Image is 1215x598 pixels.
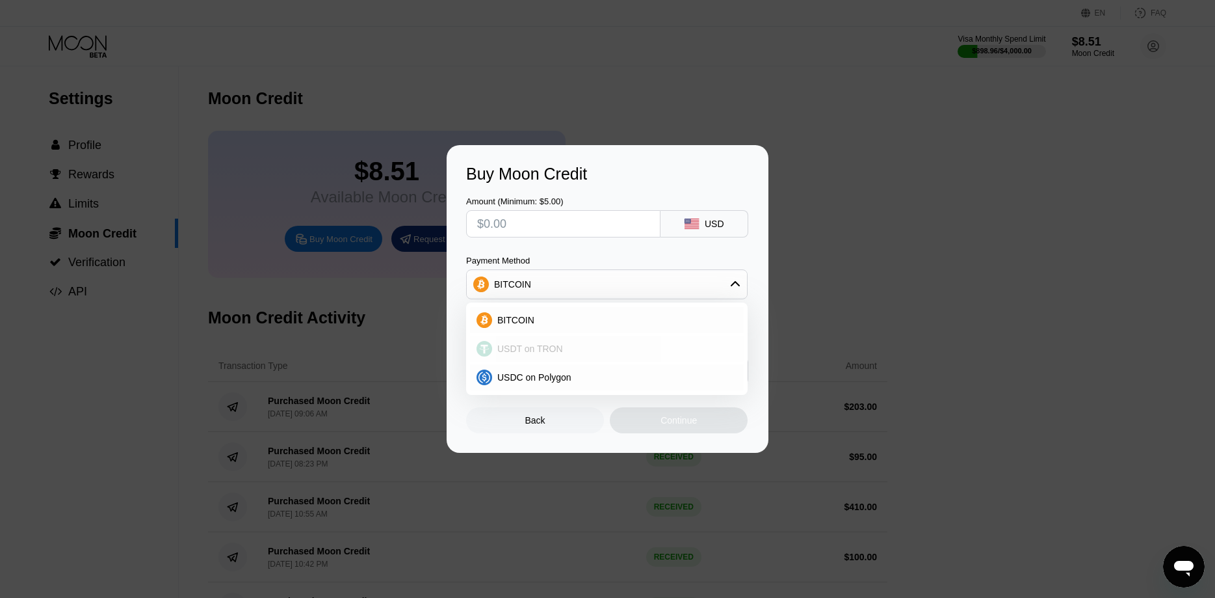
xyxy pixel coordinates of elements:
[497,315,534,325] span: BITCOIN
[466,165,749,183] div: Buy Moon Credit
[477,211,649,237] input: $0.00
[467,271,747,297] div: BITCOIN
[525,415,545,426] div: Back
[470,364,744,390] div: USDC on Polygon
[494,279,531,290] div: BITCOIN
[497,372,571,383] span: USDC on Polygon
[466,197,660,206] div: Amount (Minimum: $5.00)
[1163,546,1205,588] iframe: Button to launch messaging window
[470,307,744,333] div: BITCOIN
[470,336,744,362] div: USDT on TRON
[497,344,563,354] span: USDT on TRON
[466,256,748,265] div: Payment Method
[466,407,604,433] div: Back
[705,219,724,229] div: USD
